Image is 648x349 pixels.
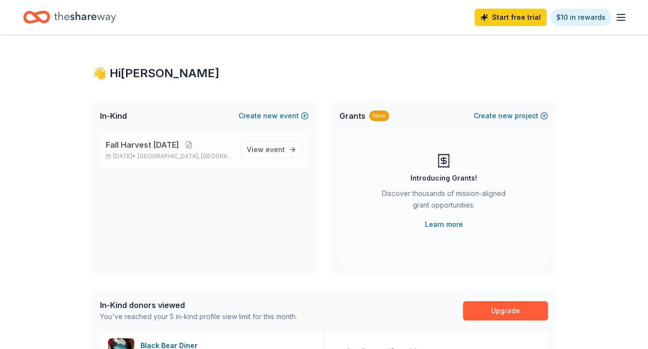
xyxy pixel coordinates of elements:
span: new [263,110,278,122]
div: Introducing Grants! [410,172,477,184]
span: Fall Harvest [DATE] [106,139,179,151]
div: 👋 Hi [PERSON_NAME] [92,66,556,81]
div: New [369,111,389,121]
a: Upgrade [463,301,548,321]
span: Grants [339,110,366,122]
a: Learn more [425,219,463,230]
a: View event [240,141,303,158]
span: new [498,110,513,122]
div: In-Kind donors viewed [100,299,297,311]
span: [GEOGRAPHIC_DATA], [GEOGRAPHIC_DATA] [138,153,233,160]
a: $10 in rewards [550,9,611,26]
span: View [247,144,285,155]
a: Home [23,6,116,28]
div: Discover thousands of mission-aligned grant opportunities. [378,188,509,215]
a: Start free trial [475,9,547,26]
div: You've reached your 5 in-kind profile view limit for this month. [100,311,297,322]
p: [DATE] • [106,153,233,160]
span: In-Kind [100,110,127,122]
span: event [266,145,285,154]
button: Createnewevent [239,110,309,122]
button: Createnewproject [474,110,548,122]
